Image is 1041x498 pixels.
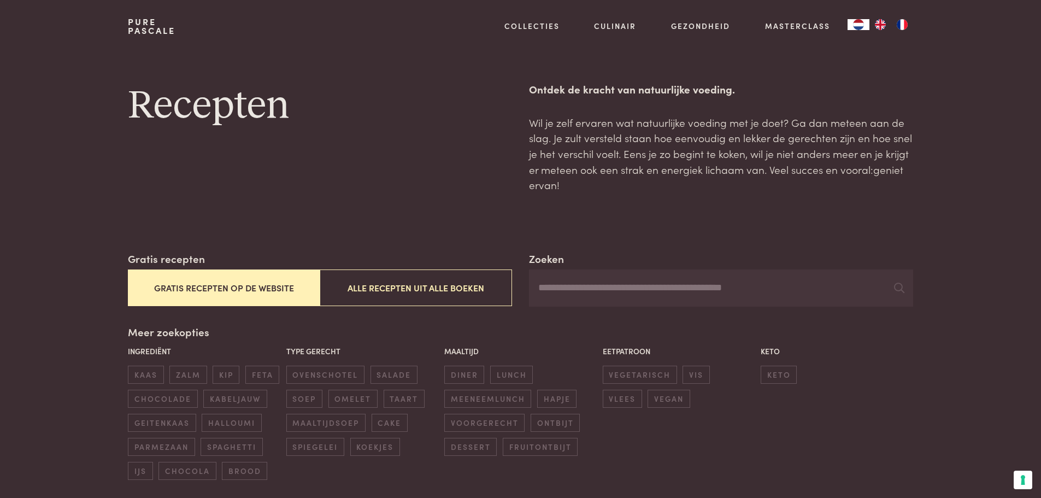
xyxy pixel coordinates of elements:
[444,414,525,432] span: voorgerecht
[384,390,425,408] span: taart
[683,366,709,384] span: vis
[286,366,364,384] span: ovenschotel
[128,251,205,267] label: Gratis recepten
[848,19,869,30] a: NL
[286,345,439,357] p: Type gerecht
[201,438,262,456] span: spaghetti
[444,390,531,408] span: meeneemlunch
[320,269,511,306] button: Alle recepten uit alle boeken
[1014,471,1032,489] button: Uw voorkeuren voor toestemming voor trackingtechnologieën
[128,345,280,357] p: Ingrediënt
[529,115,913,193] p: Wil je zelf ervaren wat natuurlijke voeding met je doet? Ga dan meteen aan de slag. Je zult verst...
[128,438,195,456] span: parmezaan
[370,366,417,384] span: salade
[444,345,597,357] p: Maaltijd
[169,366,207,384] span: zalm
[128,414,196,432] span: geitenkaas
[202,414,261,432] span: halloumi
[444,366,484,384] span: diner
[350,438,400,456] span: koekjes
[761,345,913,357] p: Keto
[504,20,560,32] a: Collecties
[245,366,279,384] span: feta
[529,81,735,96] strong: Ontdek de kracht van natuurlijke voeding.
[529,251,564,267] label: Zoeken
[128,390,197,408] span: chocolade
[531,414,580,432] span: ontbijt
[444,438,497,456] span: dessert
[203,390,267,408] span: kabeljauw
[128,81,511,131] h1: Recepten
[222,462,267,480] span: brood
[603,390,642,408] span: vlees
[869,19,913,30] ul: Language list
[128,17,175,35] a: PurePascale
[328,390,378,408] span: omelet
[765,20,830,32] a: Masterclass
[286,438,344,456] span: spiegelei
[537,390,577,408] span: hapje
[503,438,578,456] span: fruitontbijt
[128,462,152,480] span: ijs
[761,366,797,384] span: keto
[128,269,320,306] button: Gratis recepten op de website
[848,19,913,30] aside: Language selected: Nederlands
[213,366,239,384] span: kip
[671,20,730,32] a: Gezondheid
[603,366,677,384] span: vegetarisch
[869,19,891,30] a: EN
[891,19,913,30] a: FR
[286,414,366,432] span: maaltijdsoep
[603,345,755,357] p: Eetpatroon
[128,366,163,384] span: kaas
[594,20,636,32] a: Culinair
[648,390,690,408] span: vegan
[286,390,322,408] span: soep
[848,19,869,30] div: Language
[158,462,216,480] span: chocola
[372,414,408,432] span: cake
[490,366,533,384] span: lunch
